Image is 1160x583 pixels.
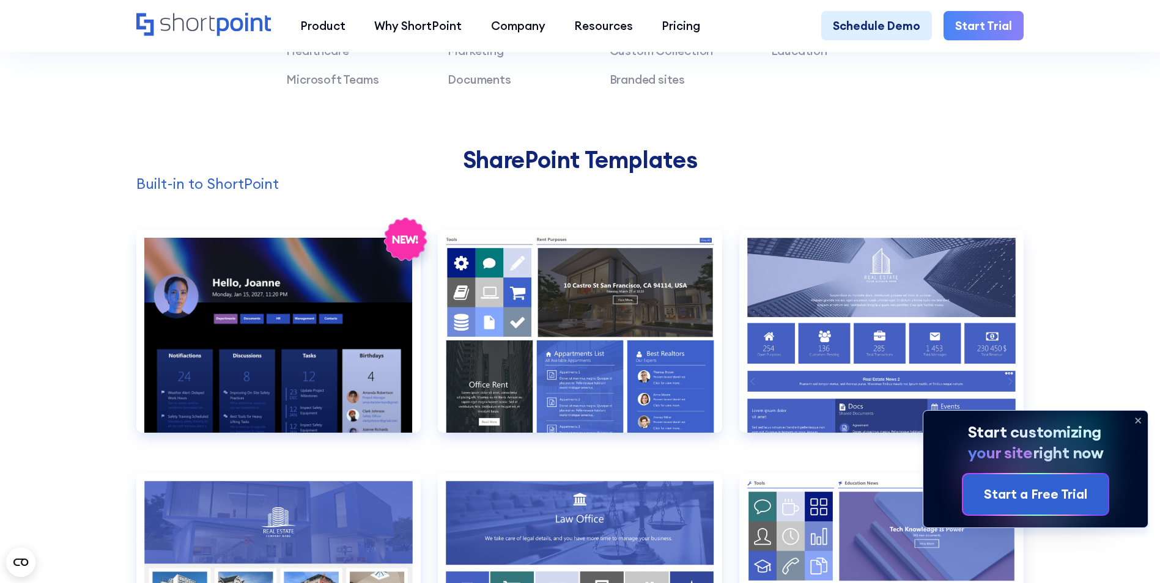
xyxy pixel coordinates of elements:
[286,72,379,87] a: Microsoft Teams
[610,72,685,87] a: Branded sites
[438,230,722,456] a: Documents 1
[560,11,647,40] a: Resources
[1099,524,1160,583] iframe: Chat Widget
[491,17,545,34] div: Company
[448,72,511,87] a: Documents
[476,11,560,40] a: Company
[360,11,476,40] a: Why ShortPoint
[6,548,35,577] button: Open CMP widget
[136,146,1024,173] h2: SharePoint Templates
[286,11,360,40] a: Product
[662,17,700,34] div: Pricing
[574,17,633,34] div: Resources
[821,11,932,40] a: Schedule Demo
[300,17,345,34] div: Product
[963,474,1108,515] a: Start a Free Trial
[136,13,272,38] a: Home
[984,485,1087,504] div: Start a Free Trial
[136,173,1024,195] p: Built-in to ShortPoint
[648,11,715,40] a: Pricing
[136,230,421,456] a: Communication
[374,17,462,34] div: Why ShortPoint
[944,11,1024,40] a: Start Trial
[739,230,1024,456] a: Documents 2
